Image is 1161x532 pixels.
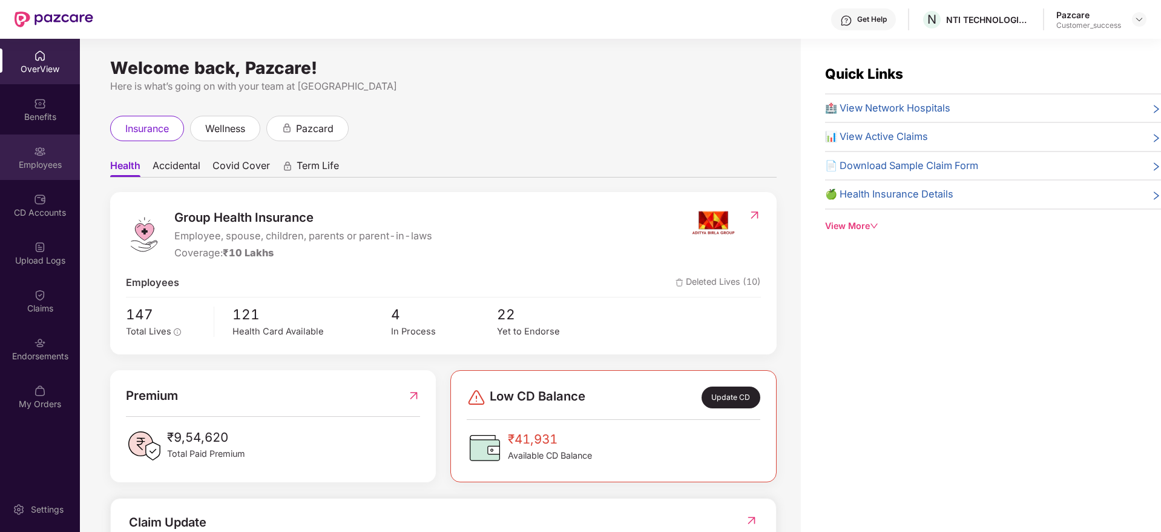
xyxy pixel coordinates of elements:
[391,304,497,325] span: 4
[174,328,181,336] span: info-circle
[167,428,245,447] span: ₹9,54,620
[745,514,758,527] img: RedirectIcon
[467,388,486,407] img: svg+xml;base64,PHN2ZyBpZD0iRGFuZ2VyLTMyeDMyIiB4bWxucz0iaHR0cDovL3d3dy53My5vcmcvMjAwMC9zdmciIHdpZH...
[676,275,761,291] span: Deleted Lives (10)
[391,325,497,339] div: In Process
[126,216,162,253] img: logo
[110,63,777,73] div: Welcome back, Pazcare!
[282,161,293,171] div: animation
[34,241,46,253] img: svg+xml;base64,PHN2ZyBpZD0iVXBsb2FkX0xvZ3MiIGRhdGEtbmFtZT0iVXBsb2FkIExvZ3MiIHhtbG5zPSJodHRwOi8vd3...
[15,12,93,27] img: New Pazcare Logo
[34,193,46,205] img: svg+xml;base64,PHN2ZyBpZD0iQ0RfQWNjb3VudHMiIGRhdGEtbmFtZT0iQ0QgQWNjb3VudHMiIHhtbG5zPSJodHRwOi8vd3...
[497,325,603,339] div: Yet to Endorse
[490,387,585,408] span: Low CD Balance
[34,50,46,62] img: svg+xml;base64,PHN2ZyBpZD0iSG9tZSIgeG1sbnM9Imh0dHA6Ly93d3cudzMub3JnLzIwMDAvc3ZnIiB3aWR0aD0iMjAiIG...
[1056,9,1121,21] div: Pazcare
[126,428,162,464] img: PaidPremiumIcon
[13,504,25,516] img: svg+xml;base64,PHN2ZyBpZD0iU2V0dGluZy0yMHgyMCIgeG1sbnM9Imh0dHA6Ly93d3cudzMub3JnLzIwMDAvc3ZnIiB3aW...
[153,159,200,177] span: Accidental
[174,208,432,227] span: Group Health Insurance
[1134,15,1144,24] img: svg+xml;base64,PHN2ZyBpZD0iRHJvcGRvd24tMzJ4MzIiIHhtbG5zPSJodHRwOi8vd3d3LnczLm9yZy8yMDAwL3N2ZyIgd2...
[1151,189,1161,202] span: right
[110,79,777,94] div: Here is what’s going on with your team at [GEOGRAPHIC_DATA]
[167,447,245,461] span: Total Paid Premium
[825,187,953,202] span: 🍏 Health Insurance Details
[212,159,270,177] span: Covid Cover
[825,129,928,145] span: 📊 View Active Claims
[126,326,171,337] span: Total Lives
[126,304,205,325] span: 147
[825,101,950,116] span: 🏥 View Network Hospitals
[129,513,206,532] div: Claim Update
[126,275,179,291] span: Employees
[825,158,978,174] span: 📄 Download Sample Claim Form
[174,245,432,261] div: Coverage:
[702,387,760,408] div: Update CD
[34,385,46,397] img: svg+xml;base64,PHN2ZyBpZD0iTXlfT3JkZXJzIiBkYXRhLW5hbWU9Ik15IE9yZGVycyIgeG1sbnM9Imh0dHA6Ly93d3cudz...
[281,122,292,133] div: animation
[870,222,878,230] span: down
[297,159,339,177] span: Term Life
[1151,103,1161,116] span: right
[691,208,736,238] img: insurerIcon
[946,14,1031,25] div: NTI TECHNOLOGIES PRIVATE LIMITED
[232,304,391,325] span: 121
[927,12,936,27] span: N
[840,15,852,27] img: svg+xml;base64,PHN2ZyBpZD0iSGVscC0zMngzMiIgeG1sbnM9Imh0dHA6Ly93d3cudzMub3JnLzIwMDAvc3ZnIiB3aWR0aD...
[1151,161,1161,174] span: right
[296,121,334,136] span: pazcard
[508,430,592,449] span: ₹41,931
[34,289,46,301] img: svg+xml;base64,PHN2ZyBpZD0iQ2xhaW0iIHhtbG5zPSJodHRwOi8vd3d3LnczLm9yZy8yMDAwL3N2ZyIgd2lkdGg9IjIwIi...
[497,304,603,325] span: 22
[825,65,903,82] span: Quick Links
[27,504,67,516] div: Settings
[34,145,46,158] img: svg+xml;base64,PHN2ZyBpZD0iRW1wbG95ZWVzIiB4bWxucz0iaHR0cDovL3d3dy53My5vcmcvMjAwMC9zdmciIHdpZHRoPS...
[676,279,683,287] img: deleteIcon
[232,325,391,339] div: Health Card Available
[1151,131,1161,145] span: right
[126,386,178,405] span: Premium
[748,209,761,221] img: RedirectIcon
[857,15,887,24] div: Get Help
[110,159,140,177] span: Health
[34,98,46,110] img: svg+xml;base64,PHN2ZyBpZD0iQmVuZWZpdHMiIHhtbG5zPSJodHRwOi8vd3d3LnczLm9yZy8yMDAwL3N2ZyIgd2lkdGg9Ij...
[1056,21,1121,30] div: Customer_success
[125,121,169,136] span: insurance
[467,430,503,466] img: CDBalanceIcon
[825,219,1161,233] div: View More
[174,228,432,244] span: Employee, spouse, children, parents or parent-in-laws
[407,386,420,405] img: RedirectIcon
[223,247,274,259] span: ₹10 Lakhs
[34,337,46,349] img: svg+xml;base64,PHN2ZyBpZD0iRW5kb3JzZW1lbnRzIiB4bWxucz0iaHR0cDovL3d3dy53My5vcmcvMjAwMC9zdmciIHdpZH...
[508,449,592,462] span: Available CD Balance
[205,121,245,136] span: wellness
